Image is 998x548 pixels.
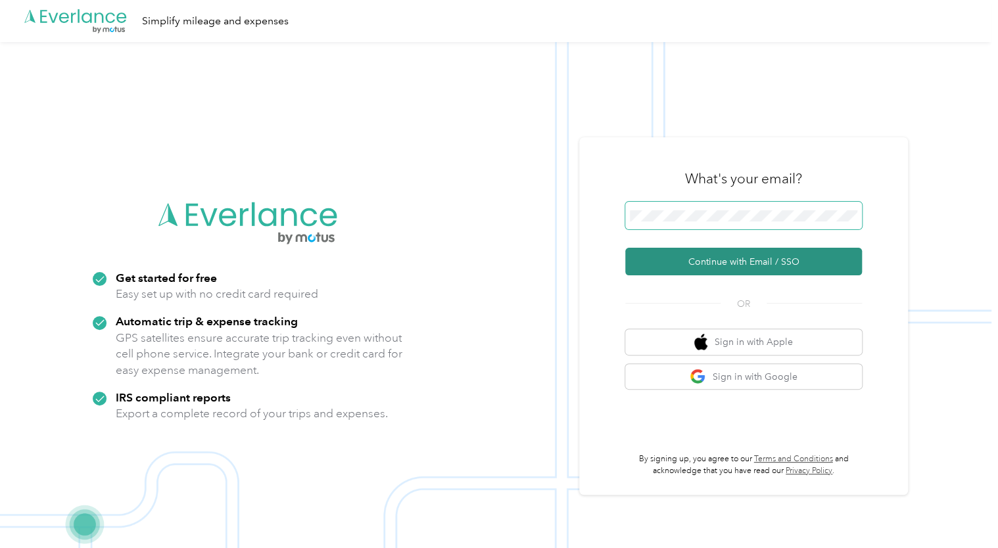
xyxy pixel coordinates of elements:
strong: Automatic trip & expense tracking [116,314,298,328]
strong: IRS compliant reports [116,390,231,404]
a: Privacy Policy [786,466,832,476]
a: Terms and Conditions [754,454,833,464]
button: apple logoSign in with Apple [625,329,862,355]
div: Simplify mileage and expenses [142,13,289,30]
p: Export a complete record of your trips and expenses. [116,405,388,422]
h3: What's your email? [685,170,802,188]
img: apple logo [694,334,707,350]
strong: Get started for free [116,271,217,285]
button: Continue with Email / SSO [625,248,862,275]
p: GPS satellites ensure accurate trip tracking even without cell phone service. Integrate your bank... [116,330,403,378]
p: Easy set up with no credit card required [116,286,318,302]
button: google logoSign in with Google [625,364,862,390]
p: By signing up, you agree to our and acknowledge that you have read our . [625,453,862,476]
span: OR [721,297,767,311]
img: google logo [690,369,706,385]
